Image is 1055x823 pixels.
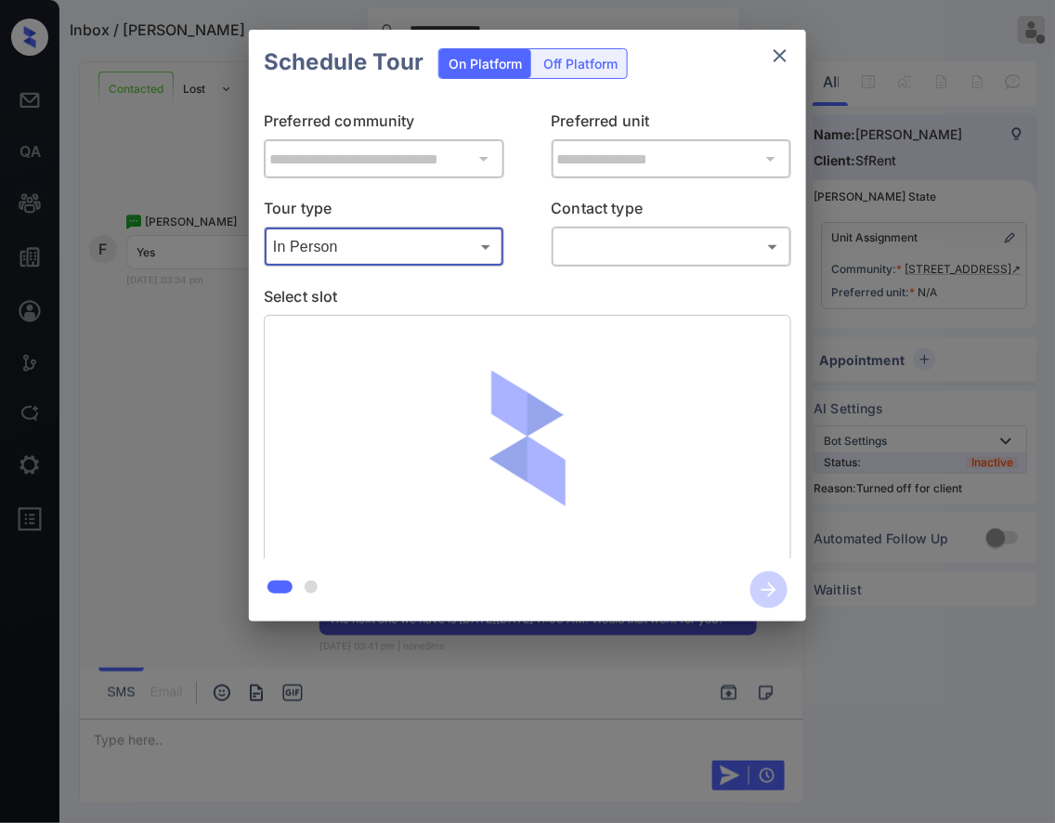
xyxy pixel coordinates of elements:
img: loaderv1.7921fd1ed0a854f04152.gif [419,330,637,548]
div: Off Platform [534,49,627,78]
p: Tour type [264,197,504,227]
p: Preferred community [264,110,504,139]
p: Preferred unit [552,110,792,139]
button: close [762,37,799,74]
p: Select slot [264,285,791,315]
div: On Platform [439,49,531,78]
p: Contact type [552,197,792,227]
div: In Person [268,231,500,262]
h2: Schedule Tour [249,30,438,95]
